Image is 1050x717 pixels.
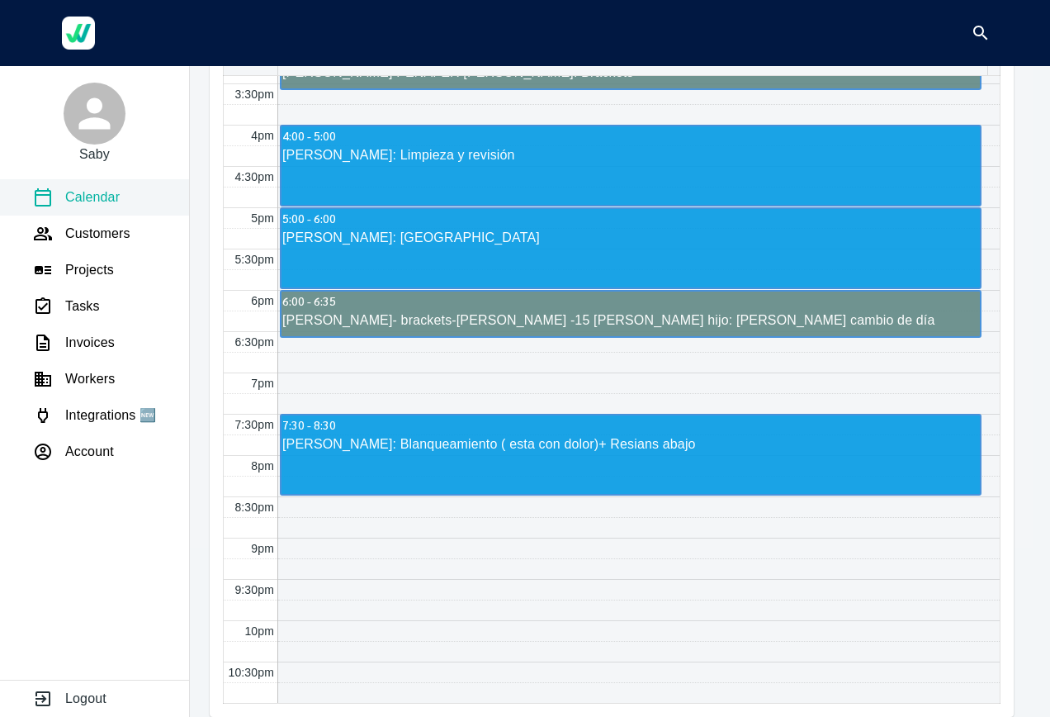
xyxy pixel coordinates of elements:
[65,188,120,207] p: Calendar
[65,260,114,280] p: Projects
[33,260,114,280] a: Projects
[65,369,115,389] p: Workers
[79,145,110,164] p: Saby
[282,417,335,432] span: 7:30 - 8:30
[281,311,980,330] div: [PERSON_NAME]- brackets-[PERSON_NAME] -15 [PERSON_NAME] hijo: [PERSON_NAME] cambio de día
[244,624,274,638] span: 10pm
[62,17,95,50] img: Werkgo Logo
[33,333,115,353] a: Invoices
[33,224,130,244] a: Customers
[33,369,115,389] a: Workers
[65,333,115,353] p: Invoices
[33,406,156,425] a: Integrations 🆕
[251,211,274,225] span: 5pm
[234,418,274,431] span: 7:30pm
[282,128,335,143] span: 4:00 - 5:00
[65,442,114,462] p: Account
[50,8,107,58] a: Werkgo Logo
[282,293,335,308] span: 6:00 - 6:35
[281,145,980,165] div: [PERSON_NAME]: Limpieza y revisión
[282,211,335,226] span: 5:00 - 6:00
[65,224,130,244] p: Customers
[234,583,274,596] span: 9:30pm
[251,294,274,307] span: 6pm
[234,501,274,514] span: 8:30pm
[228,666,274,679] span: 10:30pm
[281,434,980,454] div: [PERSON_NAME]: Blanqueamiento ( esta con dolor)+ Resians abajo
[251,459,274,472] span: 8pm
[234,335,274,349] span: 6:30pm
[65,297,100,316] p: Tasks
[234,88,274,101] span: 3:30pm
[33,188,120,207] a: Calendar
[234,253,274,266] span: 5:30pm
[251,129,274,142] span: 4pm
[251,377,274,390] span: 7pm
[281,228,980,248] div: [PERSON_NAME]: [GEOGRAPHIC_DATA]
[33,442,114,462] a: Account
[65,689,106,709] p: Logout
[65,406,156,425] p: Integrations 🆕
[33,297,100,316] a: Tasks
[234,170,274,183] span: 4:30pm
[251,542,274,555] span: 9pm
